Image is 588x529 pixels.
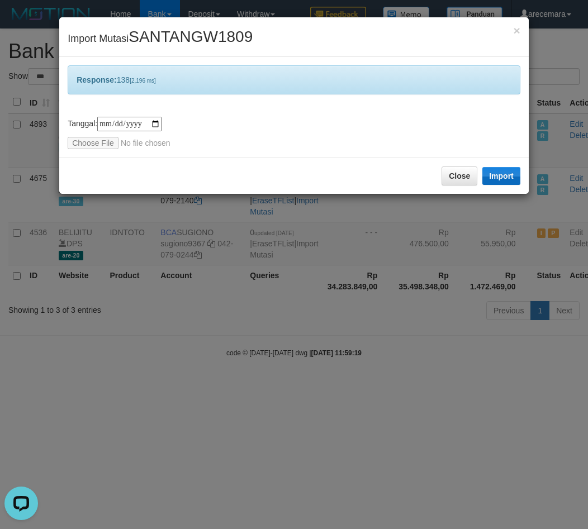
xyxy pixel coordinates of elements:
span: [2,196 ms] [130,78,156,84]
div: Tanggal: [68,117,520,149]
button: Close [442,166,477,185]
div: 138 [68,65,520,94]
span: SANTANGW1809 [129,28,253,45]
button: Close [514,25,520,36]
button: Open LiveChat chat widget [4,4,38,38]
b: Response: [77,75,117,84]
span: Import Mutasi [68,33,253,44]
button: Import [482,167,520,185]
span: × [514,24,520,37]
